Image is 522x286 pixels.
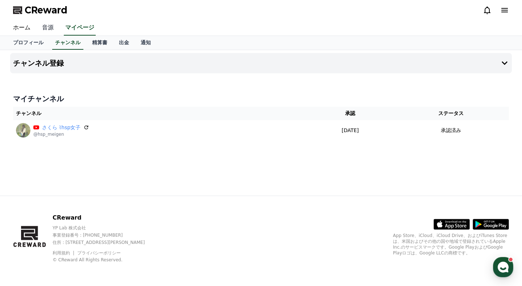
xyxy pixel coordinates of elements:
[393,107,509,120] th: ステータス
[135,36,157,50] a: 通知
[64,20,96,36] a: マイページ
[113,36,135,50] a: 出金
[310,127,390,134] p: [DATE]
[53,225,157,231] p: YP Lab 株式会社
[10,53,512,73] button: チャンネル登録
[53,232,157,238] p: 事業登録番号 : [PHONE_NUMBER]
[36,20,59,36] a: 音源
[18,237,31,242] span: Home
[53,257,157,263] p: © CReward All Rights Reserved.
[77,250,121,256] a: プライバシーポリシー
[2,226,48,244] a: Home
[42,124,80,131] a: さくら ⌇hsp女子
[33,131,89,137] p: @hsp_meigen
[7,36,49,50] a: プロフィール
[393,233,509,256] p: App Store、iCloud、iCloud Drive、およびiTunes Storeは、米国およびその他の国や地域で登録されているApple Inc.のサービスマークです。Google P...
[307,107,393,120] th: 承認
[13,4,67,16] a: CReward
[13,59,64,67] h4: チャンネル登録
[52,36,83,50] a: チャンネル
[7,20,36,36] a: ホーム
[53,213,157,222] p: CReward
[13,94,509,104] h4: マイチャンネル
[107,237,125,242] span: Settings
[16,123,30,138] img: さくら ⌇hsp女子
[60,237,82,243] span: Messages
[86,36,113,50] a: 精算書
[13,107,307,120] th: チャンネル
[25,4,67,16] span: CReward
[441,127,461,134] p: 承認済み
[94,226,139,244] a: Settings
[48,226,94,244] a: Messages
[53,240,157,245] p: 住所 : [STREET_ADDRESS][PERSON_NAME]
[53,250,75,256] a: 利用規約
